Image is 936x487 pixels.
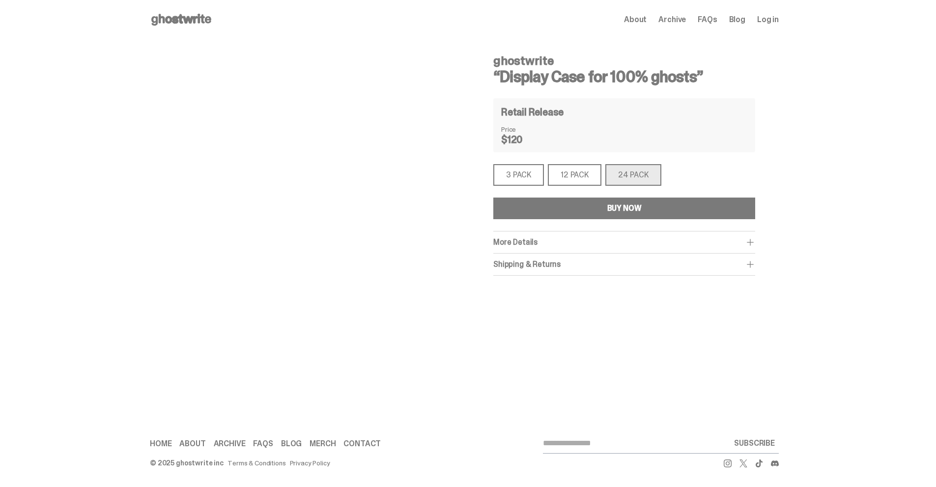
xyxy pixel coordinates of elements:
a: Home [150,440,171,448]
h4: Retail Release [501,107,564,117]
a: Terms & Conditions [227,459,285,466]
div: © 2025 ghostwrite inc [150,459,224,466]
button: BUY NOW [493,198,755,219]
div: 24 PACK [605,164,661,186]
a: Blog [281,440,302,448]
a: Log in [757,16,779,24]
div: 12 PACK [548,164,601,186]
h4: ghostwrite [493,55,755,67]
a: Blog [729,16,745,24]
a: Contact [343,440,381,448]
a: FAQs [253,440,273,448]
a: Archive [214,440,246,448]
a: Merch [310,440,336,448]
a: FAQs [698,16,717,24]
div: BUY NOW [607,204,642,212]
a: About [179,440,205,448]
dd: $120 [501,135,550,144]
span: More Details [493,237,538,247]
a: Privacy Policy [290,459,330,466]
dt: Price [501,126,550,133]
h3: “Display Case for 100% ghosts” [493,69,755,85]
a: Archive [658,16,686,24]
button: SUBSCRIBE [730,433,779,453]
div: 3 PACK [493,164,544,186]
div: Shipping & Returns [493,259,755,269]
a: About [624,16,647,24]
